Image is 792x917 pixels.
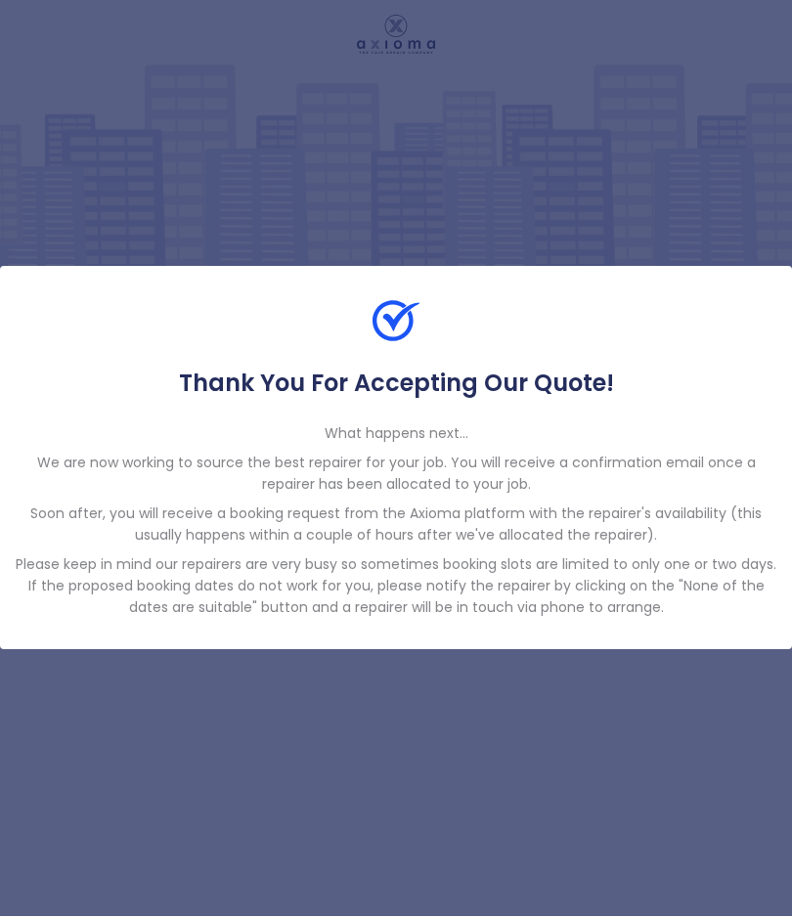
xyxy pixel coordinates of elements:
p: What happens next... [16,423,776,445]
p: Please keep in mind our repairers are very busy so sometimes booking slots are limited to only on... [16,554,776,619]
img: Check [373,298,419,345]
p: We are now working to source the best repairer for your job. You will receive a confirmation emai... [16,453,776,496]
h5: Thank You For Accepting Our Quote! [16,369,776,400]
p: Soon after, you will receive a booking request from the Axioma platform with the repairer's avail... [16,503,776,546]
